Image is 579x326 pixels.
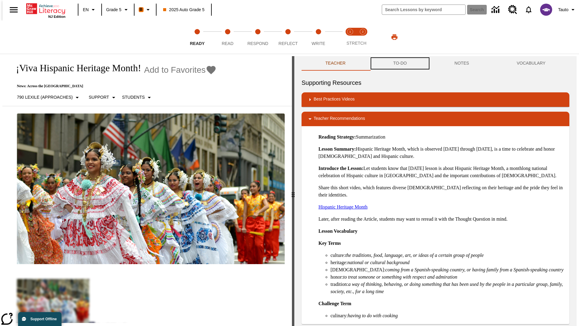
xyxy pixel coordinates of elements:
[343,274,457,280] em: to treat someone or something with respect and admiration
[17,94,73,101] p: 790 Lexile (Approaches)
[331,273,565,281] li: honor:
[369,56,431,71] button: TO-DO
[348,313,398,318] em: having to do with cooking
[558,7,568,13] span: Tauto
[521,2,536,18] a: Notifications
[536,2,556,18] button: Select a new avatar
[302,78,569,88] h6: Supporting Resources
[144,65,206,75] span: Add to Favorites
[10,84,217,88] p: News: Across the [GEOGRAPHIC_DATA]
[210,21,245,54] button: Read step 2 of 5
[240,21,275,54] button: Respond step 3 of 5
[318,166,363,171] strong: Introduce the Lesson:
[318,301,351,306] strong: Challenge Term
[314,96,355,103] p: Best Practices Videos
[341,21,359,54] button: Stretch Read step 1 of 2
[180,21,215,54] button: Ready step 1 of 5
[318,133,565,141] p: Summarization
[318,184,565,199] p: Share this short video, which features diverse [DEMOGRAPHIC_DATA] reflecting on their heritage an...
[140,6,143,13] span: B
[86,92,119,103] button: Scaffolds, Support
[136,4,154,15] button: Boost Class color is orange. Change class color
[302,92,569,107] div: Best Practices Videos
[385,267,564,272] em: coming from a Spanish-speaking country, or having family from a Spanish-speaking country
[318,241,341,246] strong: Key Terms
[347,260,410,265] em: national or cultural background
[17,113,285,264] img: A photograph of Hispanic women participating in a parade celebrating Hispanic culture. The women ...
[318,165,565,179] p: Let students know that [DATE] lesson is about Hispanic Heritage Month, a monthlong national celeb...
[318,204,368,209] a: Hispanic Heritage Month
[144,65,217,75] button: Add to Favorites - ¡Viva Hispanic Heritage Month!
[345,253,484,258] em: the traditions, food, language, art, or ideas of a certain group of people
[318,134,356,139] strong: Reading Strategy:
[120,92,155,103] button: Select Student
[14,92,83,103] button: Select Lexile, 790 Lexile (Approaches)
[331,282,563,294] em: a way of thinking, behaving, or doing something that has been used by the people in a particular ...
[190,41,205,46] span: Ready
[385,32,404,43] button: Print
[556,4,579,15] button: Profile/Settings
[279,41,298,46] span: Reflect
[122,94,145,101] p: Students
[89,94,109,101] p: Support
[331,281,565,295] li: tradition:
[318,146,356,152] strong: Lesson Summary:
[314,115,365,123] p: Teacher Recommendations
[30,317,57,321] span: Support Offline
[349,30,351,33] text: 1
[163,7,205,13] span: 2025 Auto Grade 5
[83,7,89,13] span: EN
[48,15,65,18] span: NJ Edition
[493,56,569,71] button: VOCABULARY
[294,56,577,326] div: activity
[302,56,369,71] button: Teacher
[318,145,565,160] p: Hispanic Heritage Month, which is observed [DATE] through [DATE], is a time to celebrate and hono...
[431,56,493,71] button: NOTES
[18,312,62,326] button: Support Offline
[488,2,505,18] a: Data Center
[271,21,305,54] button: Reflect step 4 of 5
[247,41,268,46] span: Respond
[2,56,292,323] div: reading
[80,4,100,15] button: Language: EN, Select a language
[222,41,233,46] span: Read
[302,112,569,126] div: Teacher Recommendations
[382,5,465,14] input: search field
[331,266,565,273] li: [DEMOGRAPHIC_DATA]:
[540,4,552,16] img: avatar image
[26,2,65,18] div: Home
[104,4,132,15] button: Grade: Grade 5, Select a grade
[302,56,569,71] div: Instructional Panel Tabs
[505,2,521,18] a: Resource Center, Will open in new tab
[346,41,366,46] span: STRETCH
[106,7,122,13] span: Grade 5
[5,1,23,19] button: Open side menu
[301,21,336,54] button: Write step 5 of 5
[292,56,294,326] div: Press Enter or Spacebar and then press right and left arrow keys to move the slider
[354,21,372,54] button: Stretch Respond step 2 of 2
[10,62,141,74] h1: ¡Viva Hispanic Heritage Month!
[312,41,325,46] span: Write
[331,312,565,319] li: culinary:
[331,259,565,266] li: heritage:
[362,30,363,33] text: 2
[331,252,565,259] li: culture:
[318,229,357,234] strong: Lesson Vocabulary
[318,216,565,223] p: Later, after reading the Article, students may want to reread it with the Thought Question in mind.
